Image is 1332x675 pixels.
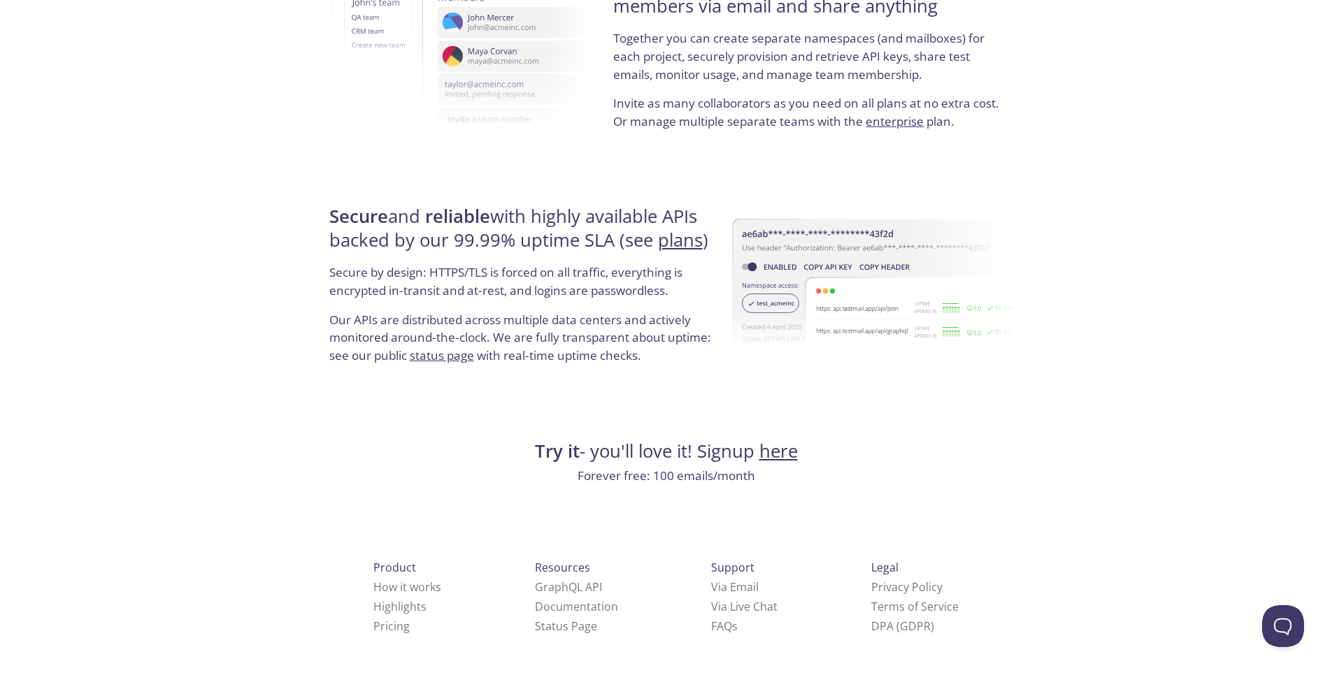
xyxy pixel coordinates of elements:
p: Invite as many collaborators as you need on all plans at no extra cost. Or manage multiple separa... [613,94,1003,130]
strong: Secure [329,204,388,228]
p: Forever free: 100 emails/month [325,467,1008,485]
strong: reliable [425,204,490,228]
span: Product [373,560,416,575]
a: status page [410,347,474,363]
h4: - you'll love it! Signup [325,440,1008,463]
a: How it works [373,579,441,595]
h4: and with highly available APIs backed by our 99.99% uptime SLA (see ) [329,205,719,264]
a: Via Email [711,579,759,595]
span: Resources [535,560,590,575]
span: s [732,618,738,634]
a: enterprise [866,113,924,129]
a: here [759,439,798,463]
img: uptime [732,175,1020,399]
p: Our APIs are distributed across multiple data centers and actively monitored around-the-clock. We... [329,311,719,376]
span: Legal [871,560,898,575]
a: Status Page [535,618,597,634]
a: plans [658,228,703,252]
a: GraphQL API [535,579,602,595]
a: FAQ [711,618,738,634]
a: Via Live Chat [711,599,778,614]
iframe: Help Scout Beacon - Open [1262,605,1304,647]
p: Secure by design: HTTPS/TLS is forced on all traffic, everything is encrypted in-transit and at-r... [329,263,719,310]
strong: Try it [535,439,580,463]
a: Documentation [535,599,618,614]
a: Privacy Policy [871,579,943,595]
a: DPA (GDPR) [871,618,934,634]
span: Support [711,560,754,575]
a: Pricing [373,618,410,634]
p: Together you can create separate namespaces (and mailboxes) for each project, securely provision ... [613,29,1003,94]
a: Terms of Service [871,599,959,614]
a: Highlights [373,599,427,614]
